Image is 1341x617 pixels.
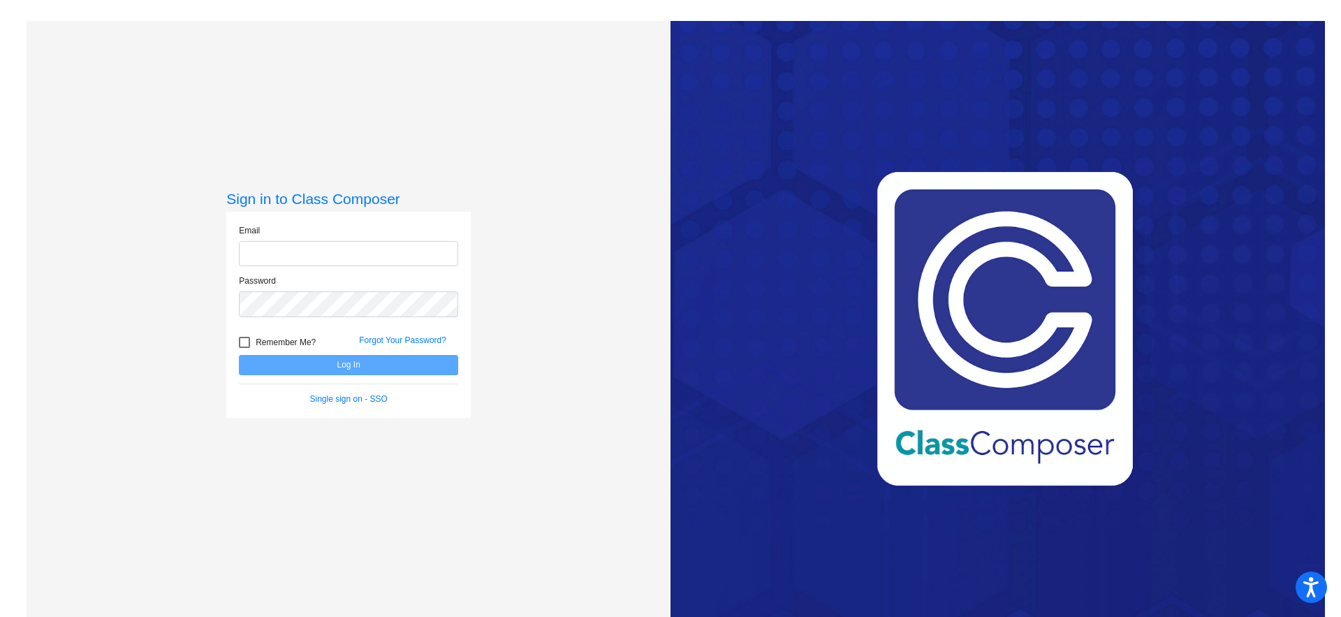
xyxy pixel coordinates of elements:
[239,355,458,375] button: Log In
[239,275,276,287] label: Password
[310,394,388,404] a: Single sign on - SSO
[359,335,446,345] a: Forgot Your Password?
[226,190,471,208] h3: Sign in to Class Composer
[256,334,316,351] span: Remember Me?
[239,224,260,237] label: Email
